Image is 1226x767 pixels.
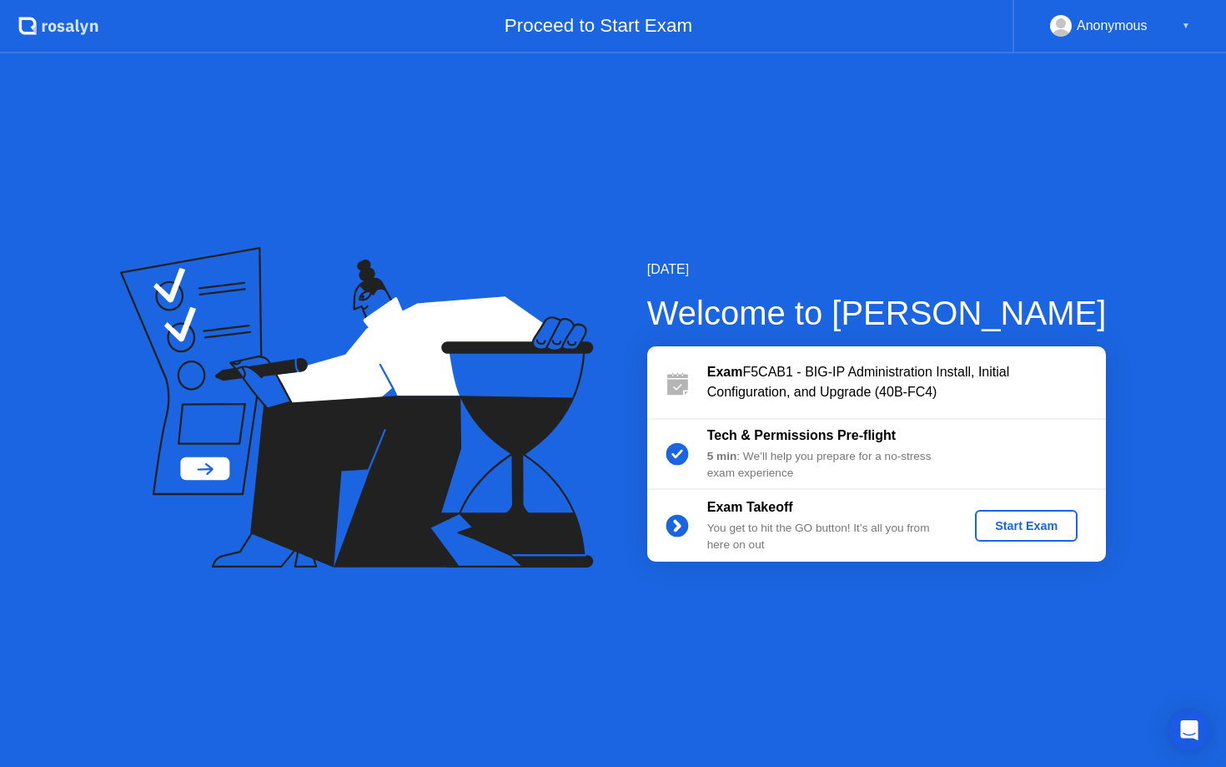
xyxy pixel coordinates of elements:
[707,448,947,482] div: : We’ll help you prepare for a no-stress exam experience
[982,519,1071,532] div: Start Exam
[647,288,1107,338] div: Welcome to [PERSON_NAME]
[707,362,1106,402] div: F5CAB1 - BIG-IP Administration Install, Initial Configuration, and Upgrade (40B-FC4)
[707,428,896,442] b: Tech & Permissions Pre-flight
[707,520,947,554] div: You get to hit the GO button! It’s all you from here on out
[1182,15,1190,37] div: ▼
[1169,710,1209,750] div: Open Intercom Messenger
[707,450,737,462] b: 5 min
[975,510,1078,542] button: Start Exam
[647,260,1107,280] div: [DATE]
[707,500,793,514] b: Exam Takeoff
[707,365,743,379] b: Exam
[1077,15,1148,37] div: Anonymous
